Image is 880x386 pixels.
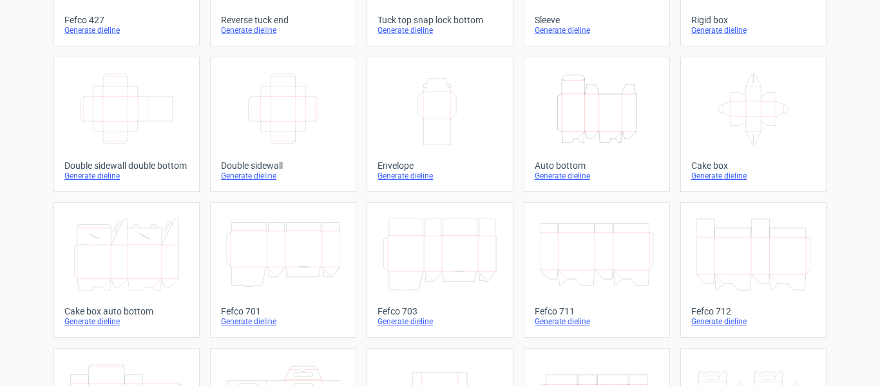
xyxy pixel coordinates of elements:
[535,171,659,181] div: Generate dieline
[378,316,502,327] div: Generate dieline
[64,160,189,171] div: Double sidewall double bottom
[221,306,345,316] div: Fefco 701
[210,202,356,338] a: Fefco 701Generate dieline
[378,25,502,35] div: Generate dieline
[535,25,659,35] div: Generate dieline
[221,160,345,171] div: Double sidewall
[210,57,356,192] a: Double sidewallGenerate dieline
[367,202,513,338] a: Fefco 703Generate dieline
[680,57,827,192] a: Cake boxGenerate dieline
[691,160,816,171] div: Cake box
[680,202,827,338] a: Fefco 712Generate dieline
[53,57,200,192] a: Double sidewall double bottomGenerate dieline
[691,316,816,327] div: Generate dieline
[64,171,189,181] div: Generate dieline
[691,25,816,35] div: Generate dieline
[524,202,670,338] a: Fefco 711Generate dieline
[221,25,345,35] div: Generate dieline
[221,171,345,181] div: Generate dieline
[64,306,189,316] div: Cake box auto bottom
[378,15,502,25] div: Tuck top snap lock bottom
[221,15,345,25] div: Reverse tuck end
[221,316,345,327] div: Generate dieline
[378,171,502,181] div: Generate dieline
[53,202,200,338] a: Cake box auto bottomGenerate dieline
[524,57,670,192] a: Auto bottomGenerate dieline
[535,306,659,316] div: Fefco 711
[378,306,502,316] div: Fefco 703
[691,171,816,181] div: Generate dieline
[367,57,513,192] a: EnvelopeGenerate dieline
[535,316,659,327] div: Generate dieline
[691,306,816,316] div: Fefco 712
[64,15,189,25] div: Fefco 427
[691,15,816,25] div: Rigid box
[64,316,189,327] div: Generate dieline
[535,160,659,171] div: Auto bottom
[535,15,659,25] div: Sleeve
[378,160,502,171] div: Envelope
[64,25,189,35] div: Generate dieline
